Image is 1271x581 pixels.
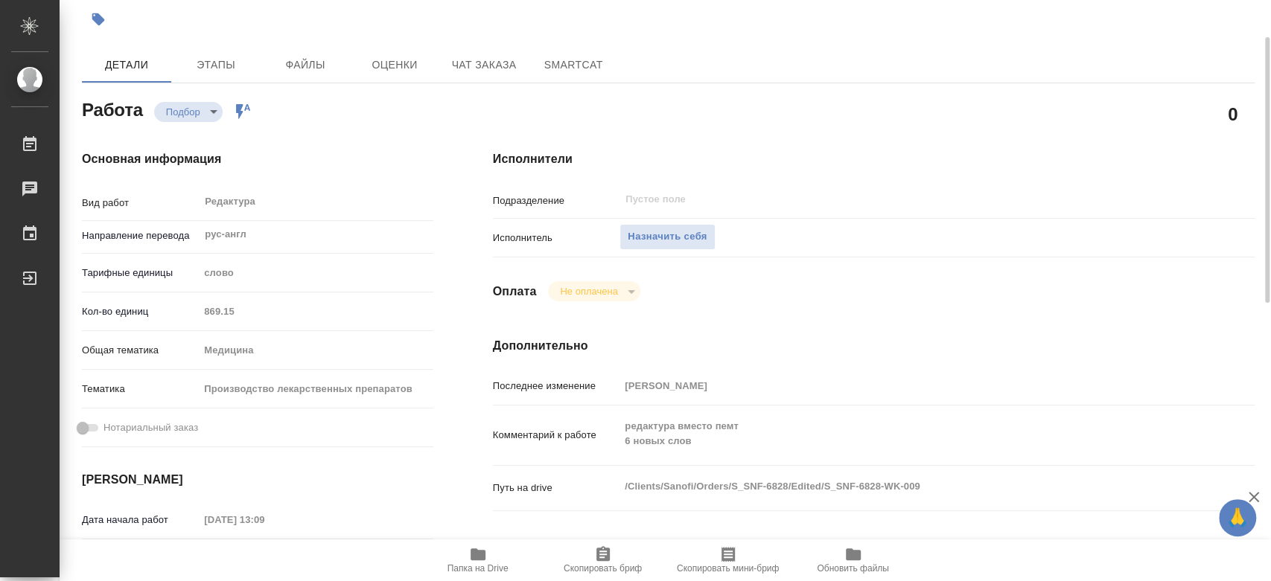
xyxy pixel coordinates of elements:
[493,379,620,394] p: Последнее изменение
[493,150,1255,168] h4: Исполнители
[82,150,433,168] h4: Основная информация
[538,56,609,74] span: SmartCat
[447,563,509,574] span: Папка на Drive
[199,376,433,402] div: Производство лекарственных препаратов
[619,414,1191,454] textarea: редактура вместо пемт 6 новых слов
[199,338,433,363] div: Медицина
[493,481,620,495] p: Путь на drive
[415,539,541,581] button: Папка на Drive
[91,56,162,74] span: Детали
[1225,502,1250,533] span: 🙏
[199,509,329,530] input: Пустое поле
[619,474,1191,499] textarea: /Clients/Sanofi/Orders/S_SNF-6828/Edited/S_SNF-6828-WK-009
[1219,499,1256,536] button: 🙏
[619,375,1191,397] input: Пустое поле
[199,260,433,286] div: слово
[270,56,341,74] span: Файлы
[82,513,199,527] p: Дата начала работ
[359,56,430,74] span: Оценки
[628,228,707,245] span: Назначить себя
[666,539,791,581] button: Скопировать мини-бриф
[82,3,115,36] button: Добавить тэг
[82,304,199,319] p: Кол-во единиц
[564,563,642,574] span: Скопировать бриф
[180,56,252,74] span: Этапы
[162,106,205,118] button: Подбор
[82,95,143,122] h2: Работа
[619,224,715,250] button: Назначить себя
[493,428,620,443] p: Комментарий к работе
[624,190,1156,208] input: Пустое поле
[791,539,916,581] button: Обновить файлы
[199,301,433,322] input: Пустое поле
[493,231,620,245] p: Исполнитель
[82,343,199,358] p: Общая тематика
[82,266,199,280] p: Тарифные единицы
[541,539,666,581] button: Скопировать бриф
[555,285,622,298] button: Не оплачена
[82,196,199,211] p: Вид работ
[548,281,640,301] div: Подбор
[1228,101,1237,126] h2: 0
[154,102,223,122] div: Подбор
[82,382,199,397] p: Тематика
[82,471,433,489] h4: [PERSON_NAME]
[493,283,537,301] h4: Оплата
[493,337,1255,355] h4: Дополнительно
[817,563,889,574] span: Обновить файлы
[677,563,779,574] span: Скопировать мини-бриф
[493,193,620,208] p: Подразделение
[82,228,199,243] p: Направление перевода
[103,420,198,435] span: Нотариальный заказ
[448,56,520,74] span: Чат заказа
